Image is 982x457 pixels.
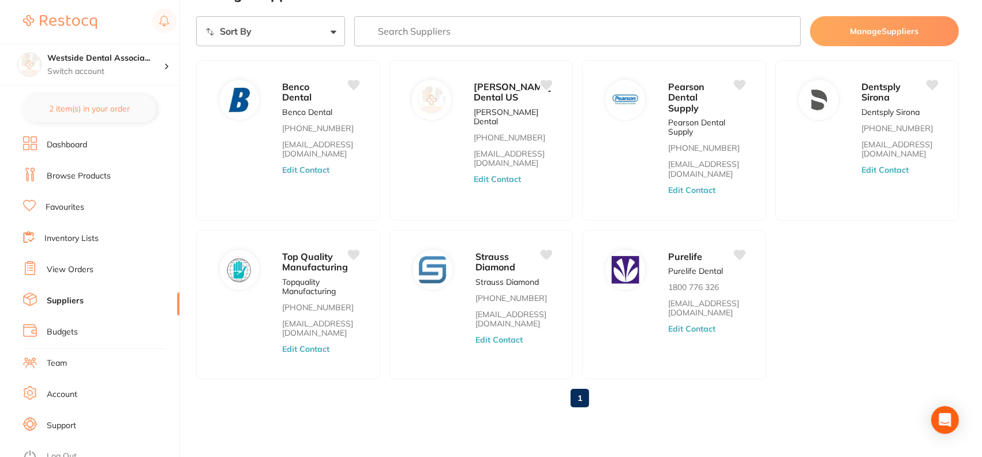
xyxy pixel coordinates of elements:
h4: Westside Dental Associates [47,53,164,64]
p: Topquality Manufacturing [282,277,358,296]
p: Dentsply Sirona [861,107,920,117]
span: Strauss Diamond [475,251,515,273]
img: Benco Dental [226,86,253,114]
p: [PHONE_NUMBER] [668,143,740,153]
a: Budgets [47,326,78,338]
a: [EMAIL_ADDRESS][DOMAIN_NAME] [474,149,552,168]
p: 1800 776 326 [668,283,719,292]
span: Purelife [668,251,702,262]
a: [EMAIL_ADDRESS][DOMAIN_NAME] [668,159,744,178]
span: Top Quality Manufacturing [282,251,348,273]
span: Benco Dental [282,81,312,103]
button: Edit Contact [282,344,329,354]
img: Pearson Dental Supply [612,86,639,114]
span: Dentsply Sirona [861,81,901,103]
a: [EMAIL_ADDRESS][DOMAIN_NAME] [282,140,358,158]
button: Edit Contact [668,185,715,195]
img: Westside Dental Associates [18,53,41,76]
span: Pearson Dental Supply [668,81,704,114]
button: Edit Contact [668,324,715,333]
p: Strauss Diamond [475,277,539,287]
a: [EMAIL_ADDRESS][DOMAIN_NAME] [475,310,552,328]
a: Restocq Logo [23,9,97,35]
a: [EMAIL_ADDRESS][DOMAIN_NAME] [282,319,358,337]
button: Edit Contact [861,165,909,174]
p: Benco Dental [282,107,332,117]
a: 1 [571,387,589,410]
p: [PHONE_NUMBER] [475,293,547,303]
button: Edit Contact [282,165,329,174]
p: [PHONE_NUMBER] [282,303,354,312]
a: View Orders [47,264,93,276]
p: Pearson Dental Supply [668,118,744,136]
p: [PHONE_NUMBER] [861,124,933,133]
a: [EMAIL_ADDRESS][DOMAIN_NAME] [668,299,744,317]
a: Inventory Lists [44,233,99,244]
a: Suppliers [47,295,84,307]
img: Henry Schein Dental US [418,86,445,114]
a: Support [47,420,76,432]
button: Edit Contact [475,335,523,344]
a: Dashboard [47,139,87,151]
button: ManageSuppliers [810,16,959,46]
p: [PERSON_NAME] Dental [474,107,552,126]
button: Edit Contact [474,174,521,184]
span: [PERSON_NAME] Dental US [474,81,552,103]
img: Restocq Logo [23,15,97,29]
p: Switch account [47,66,164,77]
p: [PHONE_NUMBER] [474,133,545,142]
p: [PHONE_NUMBER] [282,124,354,133]
a: Favourites [46,202,84,213]
button: 2 item(s) in your order [23,95,156,122]
img: Dentsply Sirona [805,86,833,114]
img: Strauss Diamond [419,256,447,284]
img: Purelife [612,256,639,284]
div: Open Intercom Messenger [931,406,959,434]
p: Purelife Dental [668,266,723,276]
a: Browse Products [47,170,111,182]
a: Account [47,389,77,400]
a: [EMAIL_ADDRESS][DOMAIN_NAME] [861,140,938,158]
img: Top Quality Manufacturing [226,256,253,284]
a: Team [47,358,67,369]
input: Search Suppliers [354,16,801,46]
